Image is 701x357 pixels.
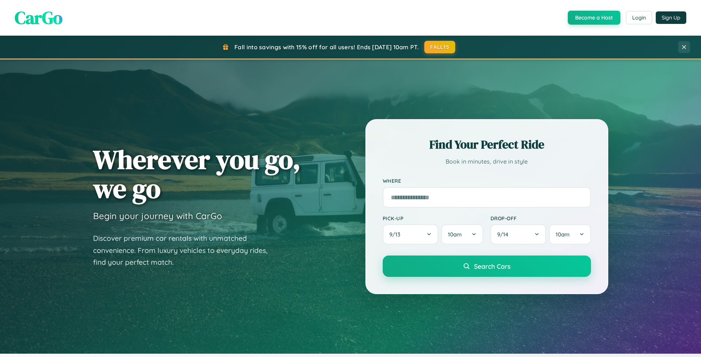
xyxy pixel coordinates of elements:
span: 9 / 13 [389,231,404,238]
h2: Find Your Perfect Ride [383,136,591,153]
span: Fall into savings with 15% off for all users! Ends [DATE] 10am PT. [234,43,419,51]
button: 9/13 [383,224,439,244]
button: 10am [549,224,591,244]
h3: Begin your journey with CarGo [93,210,222,221]
button: 9/14 [491,224,546,244]
label: Pick-up [383,215,483,221]
button: 10am [441,224,483,244]
span: 10am [448,231,462,238]
button: Login [626,11,652,24]
p: Discover premium car rentals with unmatched convenience. From luxury vehicles to everyday rides, ... [93,232,277,268]
p: Book in minutes, drive in style [383,156,591,167]
span: CarGo [15,6,63,30]
button: Search Cars [383,256,591,277]
span: 10am [556,231,570,238]
span: 9 / 14 [497,231,512,238]
button: Sign Up [656,11,686,24]
button: Become a Host [568,11,620,25]
label: Drop-off [491,215,591,221]
h1: Wherever you go, we go [93,145,301,203]
span: Search Cars [474,262,510,270]
button: FALL15 [424,41,455,53]
label: Where [383,178,591,184]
